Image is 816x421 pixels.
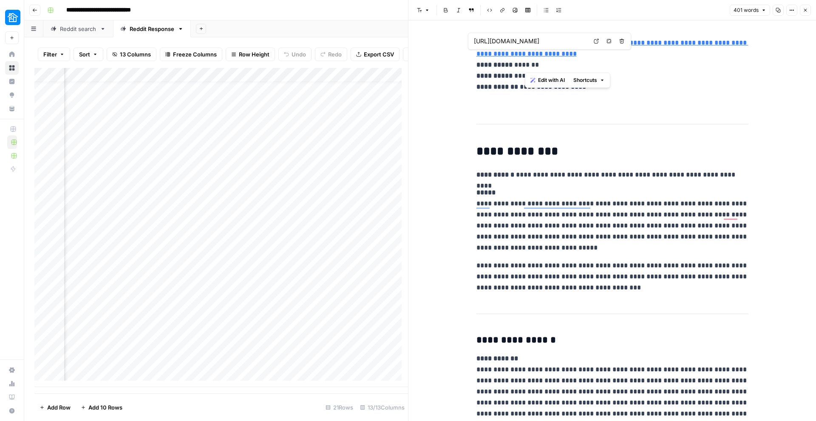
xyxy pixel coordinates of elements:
[315,48,347,61] button: Redo
[88,403,122,412] span: Add 10 Rows
[292,50,306,59] span: Undo
[34,401,76,414] button: Add Row
[43,20,113,37] a: Reddit search
[527,75,568,86] button: Edit with AI
[74,48,103,61] button: Sort
[38,48,70,61] button: Filter
[5,75,19,88] a: Insights
[5,102,19,115] a: Your Data
[5,377,19,390] a: Usage
[5,10,20,25] img: Neighbor Logo
[79,50,90,59] span: Sort
[328,50,342,59] span: Redo
[107,48,156,61] button: 13 Columns
[322,401,357,414] div: 21 Rows
[570,75,608,86] button: Shortcuts
[5,7,19,28] button: Workspace: Neighbor
[47,403,71,412] span: Add Row
[357,401,408,414] div: 13/13 Columns
[113,20,191,37] a: Reddit Response
[351,48,399,61] button: Export CSV
[734,6,759,14] span: 401 words
[364,50,394,59] span: Export CSV
[5,390,19,404] a: Learning Hub
[5,48,19,61] a: Home
[730,5,770,16] button: 401 words
[226,48,275,61] button: Row Height
[43,50,57,59] span: Filter
[76,401,127,414] button: Add 10 Rows
[173,50,217,59] span: Freeze Columns
[130,25,174,33] div: Reddit Response
[239,50,269,59] span: Row Height
[278,48,312,61] button: Undo
[60,25,96,33] div: Reddit search
[120,50,151,59] span: 13 Columns
[160,48,222,61] button: Freeze Columns
[573,76,597,84] span: Shortcuts
[5,61,19,75] a: Browse
[5,404,19,418] button: Help + Support
[5,363,19,377] a: Settings
[538,76,565,84] span: Edit with AI
[5,88,19,102] a: Opportunities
